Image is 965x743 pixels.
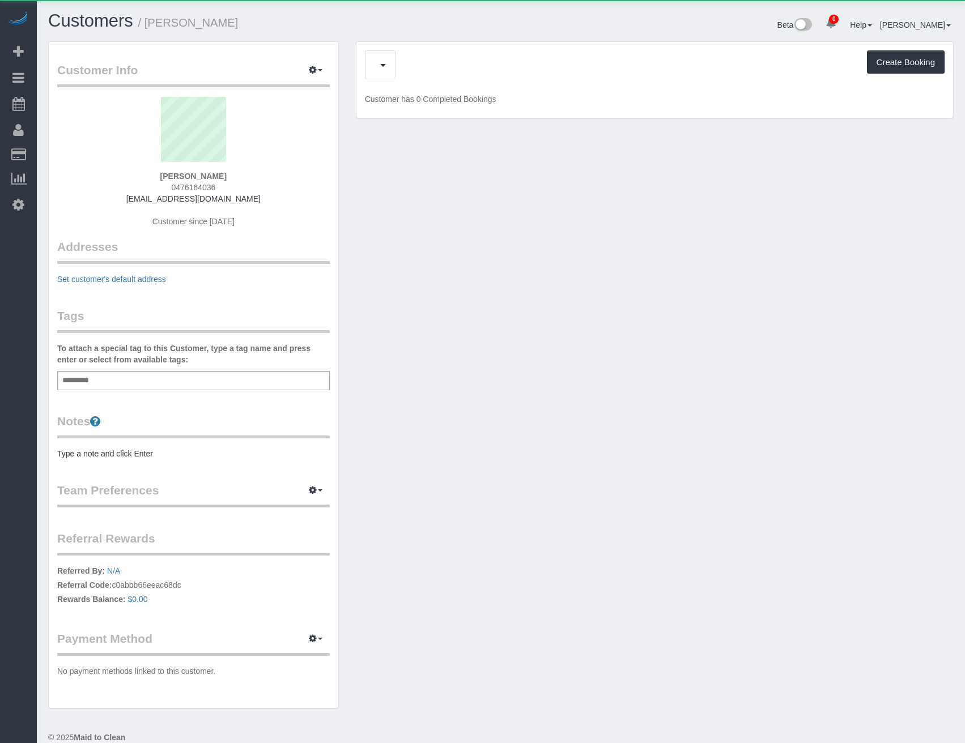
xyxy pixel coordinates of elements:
a: 0 [820,11,842,36]
a: Set customer's default address [57,275,166,284]
legend: Tags [57,308,330,333]
p: Customer has 0 Completed Bookings [365,93,945,105]
a: $0.00 [128,595,148,604]
a: N/A [107,566,120,575]
strong: Maid to Clean [74,733,125,742]
a: [PERSON_NAME] [880,20,951,29]
span: 0 [829,15,839,24]
a: Beta [777,20,813,29]
img: New interface [793,18,812,33]
span: 0476164036 [171,183,215,192]
p: c0abbb66eeac68dc [57,565,330,608]
img: Automaid Logo [7,11,29,27]
legend: Team Preferences [57,482,330,507]
button: Create Booking [867,50,945,74]
a: [EMAIL_ADDRESS][DOMAIN_NAME] [126,194,261,203]
legend: Payment Method [57,630,330,656]
label: To attach a special tag to this Customer, type a tag name and press enter or select from availabl... [57,343,330,365]
pre: Type a note and click Enter [57,448,330,459]
label: Rewards Balance: [57,593,126,605]
small: / [PERSON_NAME] [138,16,239,29]
a: Help [850,20,872,29]
legend: Referral Rewards [57,530,330,556]
strong: [PERSON_NAME] [160,172,227,181]
a: Customers [48,11,133,31]
legend: Customer Info [57,62,330,87]
span: Customer since [DATE] [152,217,235,226]
p: No payment methods linked to this customer. [57,665,330,677]
label: Referral Code: [57,579,112,591]
div: © 2025 [48,732,954,743]
legend: Notes [57,413,330,438]
label: Referred By: [57,565,105,577]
